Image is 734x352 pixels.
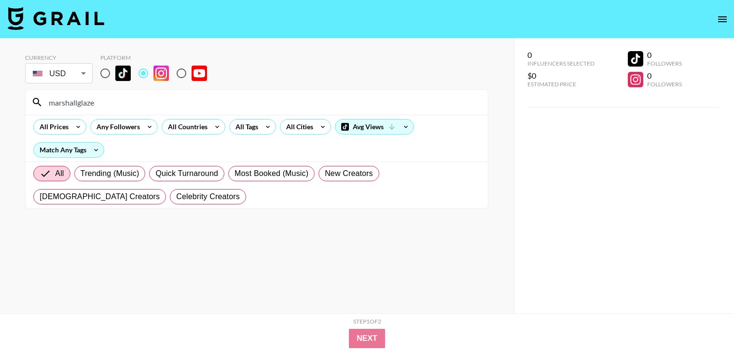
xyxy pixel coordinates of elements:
[647,81,682,88] div: Followers
[686,304,722,340] iframe: Drift Widget Chat Controller
[335,120,414,134] div: Avg Views
[81,168,139,179] span: Trending (Music)
[527,71,595,81] div: $0
[91,120,142,134] div: Any Followers
[40,191,160,203] span: [DEMOGRAPHIC_DATA] Creators
[162,120,209,134] div: All Countries
[27,65,91,82] div: USD
[176,191,240,203] span: Celebrity Creators
[192,66,207,81] img: YouTube
[153,66,169,81] img: Instagram
[115,66,131,81] img: TikTok
[43,95,482,110] input: Search by User Name
[34,120,70,134] div: All Prices
[527,60,595,67] div: Influencers Selected
[353,318,381,325] div: Step 1 of 2
[55,168,64,179] span: All
[713,10,732,29] button: open drawer
[647,71,682,81] div: 0
[647,60,682,67] div: Followers
[527,50,595,60] div: 0
[100,54,215,61] div: Platform
[34,143,104,157] div: Match Any Tags
[647,50,682,60] div: 0
[8,7,104,30] img: Grail Talent
[155,168,218,179] span: Quick Turnaround
[235,168,308,179] span: Most Booked (Music)
[230,120,260,134] div: All Tags
[349,329,385,348] button: Next
[280,120,315,134] div: All Cities
[325,168,373,179] span: New Creators
[25,54,93,61] div: Currency
[527,81,595,88] div: Estimated Price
